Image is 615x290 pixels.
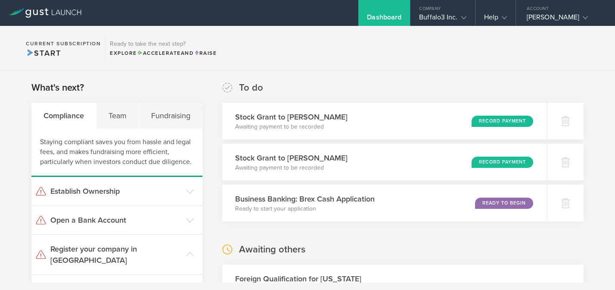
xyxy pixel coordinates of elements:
[50,214,182,226] h3: Open a Bank Account
[235,273,361,284] h3: Foreign Qualification for [US_STATE]
[110,41,217,47] h3: Ready to take the next step?
[194,50,217,56] span: Raise
[110,49,217,57] div: Explore
[222,103,547,139] div: Stock Grant to [PERSON_NAME]Awaiting payment to be recordedRecord Payment
[235,152,348,164] h3: Stock Grant to [PERSON_NAME]
[235,164,348,172] p: Awaiting payment to be recorded
[26,48,61,58] span: Start
[50,243,182,266] h3: Register your company in [GEOGRAPHIC_DATA]
[472,157,533,168] div: Record Payment
[527,13,600,26] div: [PERSON_NAME]
[235,123,348,131] p: Awaiting payment to be recorded
[222,185,547,221] div: Business Banking: Brex Cash ApplicationReady to start your applicationReady to Begin
[475,198,533,209] div: Ready to Begin
[31,82,84,94] h2: What's next?
[105,35,221,61] div: Ready to take the next step?ExploreAccelerateandRaise
[31,129,202,177] div: Staying compliant saves you from hassle and legal fees, and makes fundraising more efficient, par...
[235,111,348,123] h3: Stock Grant to [PERSON_NAME]
[239,243,305,256] h2: Awaiting others
[235,193,375,205] h3: Business Banking: Brex Cash Application
[419,13,466,26] div: Buffalo3 Inc.
[367,13,401,26] div: Dashboard
[26,41,101,46] h2: Current Subscription
[235,205,375,213] p: Ready to start your application
[50,186,182,197] h3: Establish Ownership
[96,103,139,129] div: Team
[484,13,507,26] div: Help
[139,103,202,129] div: Fundraising
[472,116,533,127] div: Record Payment
[137,50,181,56] span: Accelerate
[137,50,194,56] span: and
[222,144,547,180] div: Stock Grant to [PERSON_NAME]Awaiting payment to be recordedRecord Payment
[239,82,263,94] h2: To do
[31,103,96,129] div: Compliance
